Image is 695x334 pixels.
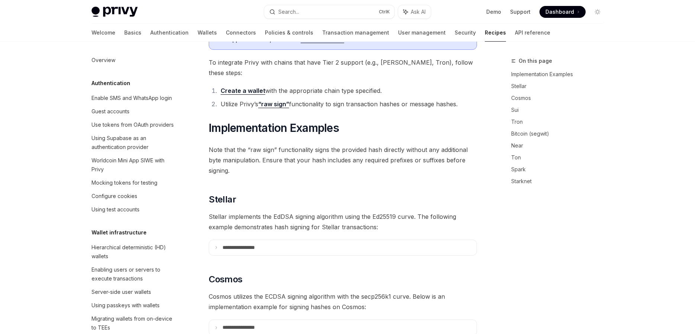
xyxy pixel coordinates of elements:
h5: Wallet infrastructure [92,228,147,237]
a: Create a wallet [221,87,265,95]
a: Tron [511,116,609,128]
a: “raw sign” [258,100,289,108]
span: Cosmos [209,273,242,285]
div: Server-side user wallets [92,288,151,296]
a: Support [510,8,531,16]
a: Configure cookies [86,189,181,203]
h5: Authentication [92,79,130,88]
a: Dashboard [539,6,586,18]
a: Sui [511,104,609,116]
a: API reference [515,24,550,42]
button: Search...CtrlK [264,5,394,19]
span: Ask AI [411,8,426,16]
a: Overview [86,53,181,67]
a: Implementation Examples [511,68,609,80]
a: Ton [511,152,609,163]
a: Basics [124,24,141,42]
div: Using passkeys with wallets [92,301,160,310]
div: Configure cookies [92,192,137,201]
div: Enabling users or servers to execute transactions [92,265,176,283]
span: Stellar [209,194,236,205]
a: Server-side user wallets [86,285,181,299]
a: Connectors [226,24,256,42]
a: Using passkeys with wallets [86,299,181,312]
span: Implementation Examples [209,121,339,134]
a: Stellar [511,80,609,92]
span: To integrate Privy with chains that have Tier 2 support (e.g., [PERSON_NAME], Tron), follow these... [209,57,477,78]
a: Enable SMS and WhatsApp login [86,91,181,105]
div: Enable SMS and WhatsApp login [92,94,172,103]
span: On this page [519,56,552,65]
a: User management [398,24,446,42]
a: Cosmos [511,92,609,104]
a: Transaction management [322,24,389,42]
span: Stellar implements the EdDSA signing algorithm using the Ed25519 curve. The following example dem... [209,211,477,232]
a: Wallets [198,24,217,42]
a: Starknet [511,175,609,187]
a: Hierarchical deterministic (HD) wallets [86,241,181,263]
span: Note that the “raw sign” functionality signs the provided hash directly without any additional by... [209,145,477,176]
a: Near [511,140,609,152]
a: Guest accounts [86,105,181,118]
li: with the appropriate chain type specified. [218,85,477,96]
a: Using Supabase as an authentication provider [86,132,181,154]
span: Dashboard [545,8,574,16]
div: Guest accounts [92,107,129,116]
div: Search... [278,7,299,16]
span: Cosmos utilizes the ECDSA signing algorithm with the secp256k1 curve. Below is an implementation ... [209,291,477,312]
a: Security [455,24,476,42]
a: Bitcoin (segwit) [511,128,609,140]
div: Overview [92,56,115,65]
div: Hierarchical deterministic (HD) wallets [92,243,176,261]
a: Demo [486,8,501,16]
a: Enabling users or servers to execute transactions [86,263,181,285]
a: Policies & controls [265,24,313,42]
img: light logo [92,7,138,17]
div: Using test accounts [92,205,140,214]
a: Mocking tokens for testing [86,176,181,189]
div: Mocking tokens for testing [92,178,157,187]
div: Worldcoin Mini App SIWE with Privy [92,156,176,174]
a: Authentication [150,24,189,42]
a: Worldcoin Mini App SIWE with Privy [86,154,181,176]
a: Recipes [485,24,506,42]
a: Welcome [92,24,115,42]
button: Toggle dark mode [592,6,603,18]
div: Migrating wallets from on-device to TEEs [92,314,176,332]
a: Spark [511,163,609,175]
button: Ask AI [398,5,431,19]
li: Utilize Privy’s functionality to sign transaction hashes or message hashes. [218,99,477,109]
div: Using Supabase as an authentication provider [92,134,176,152]
span: Ctrl K [379,9,390,15]
div: Use tokens from OAuth providers [92,120,174,129]
a: Use tokens from OAuth providers [86,118,181,132]
a: Using test accounts [86,203,181,216]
